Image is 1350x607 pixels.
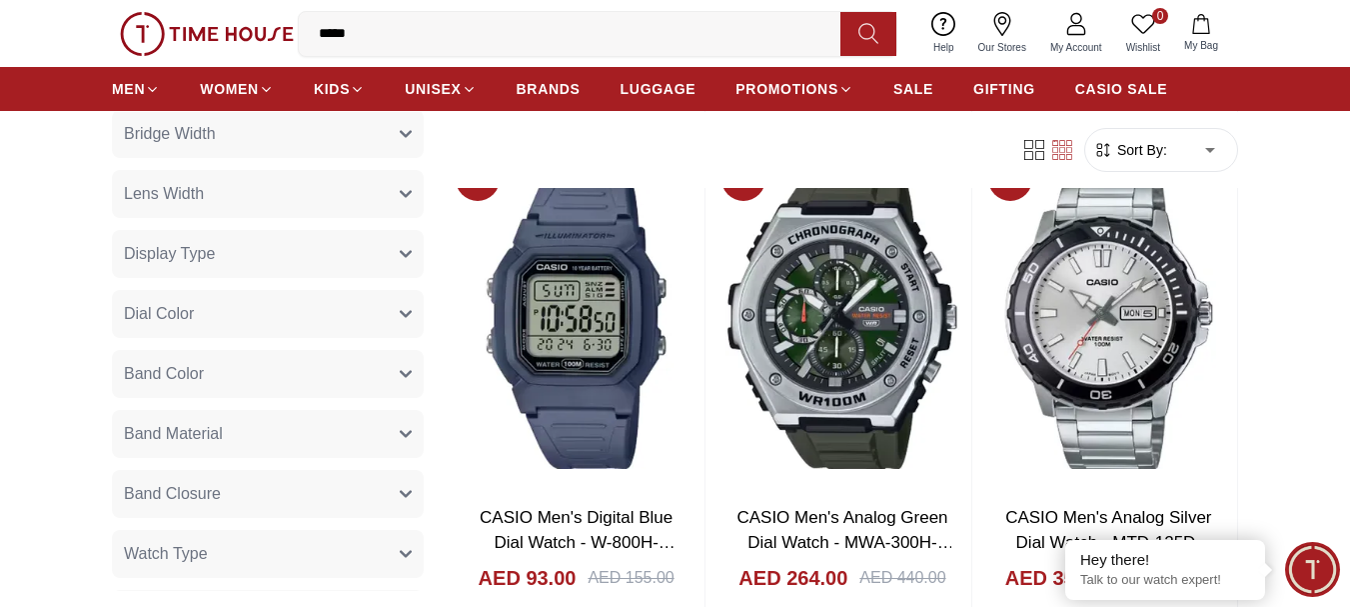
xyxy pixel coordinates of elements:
[1093,140,1167,160] button: Sort By:
[738,564,847,592] h4: AED 264.00
[405,79,461,99] span: UNISEX
[200,79,259,99] span: WOMEN
[1285,542,1340,597] div: Chat Widget
[1080,550,1250,570] div: Hey there!
[980,149,1237,489] img: CASIO Men's Analog Silver Dial Watch - MTD-125D-7AVDF
[973,71,1035,107] a: GIFTING
[621,79,696,99] span: LUGGAGE
[1080,572,1250,589] p: Talk to our watch expert!
[124,422,223,446] span: Band Material
[112,170,424,218] button: Lens Width
[120,12,294,56] img: ...
[893,79,933,99] span: SALE
[314,71,365,107] a: KIDS
[966,8,1038,59] a: Our Stores
[1118,40,1168,55] span: Wishlist
[112,71,160,107] a: MEN
[1075,79,1168,99] span: CASIO SALE
[112,470,424,518] button: Band Closure
[124,362,204,386] span: Band Color
[859,566,945,590] div: AED 440.00
[1042,40,1110,55] span: My Account
[480,508,675,578] a: CASIO Men's Digital Blue Dial Watch - W-800H-2AVDF
[713,149,970,489] img: CASIO Men's Analog Green Dial Watch - MWA-300H-3AVDF
[1075,71,1168,107] a: CASIO SALE
[448,149,704,489] img: CASIO Men's Digital Blue Dial Watch - W-800H-2AVDF
[1172,10,1230,57] button: My Bag
[1152,8,1168,24] span: 0
[925,40,962,55] span: Help
[200,71,274,107] a: WOMEN
[921,8,966,59] a: Help
[124,542,208,566] span: Watch Type
[405,71,476,107] a: UNISEX
[517,71,581,107] a: BRANDS
[517,79,581,99] span: BRANDS
[893,71,933,107] a: SALE
[112,110,424,158] button: Bridge Width
[124,122,216,146] span: Bridge Width
[112,410,424,458] button: Band Material
[1005,564,1114,592] h4: AED 354.00
[970,40,1034,55] span: Our Stores
[621,71,696,107] a: LUGGAGE
[1176,38,1226,53] span: My Bag
[124,242,215,266] span: Display Type
[112,350,424,398] button: Band Color
[735,71,853,107] a: PROMOTIONS
[124,302,194,326] span: Dial Color
[112,230,424,278] button: Display Type
[736,508,953,578] a: CASIO Men's Analog Green Dial Watch - MWA-300H-3AVDF
[124,482,221,506] span: Band Closure
[124,182,204,206] span: Lens Width
[1113,140,1167,160] span: Sort By:
[314,79,350,99] span: KIDS
[112,79,145,99] span: MEN
[112,290,424,338] button: Dial Color
[735,79,838,99] span: PROMOTIONS
[973,79,1035,99] span: GIFTING
[588,566,674,590] div: AED 155.00
[479,564,577,592] h4: AED 93.00
[112,530,424,578] button: Watch Type
[1005,508,1218,578] a: CASIO Men's Analog Silver Dial Watch - MTD-125D-7AVDF
[1114,8,1172,59] a: 0Wishlist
